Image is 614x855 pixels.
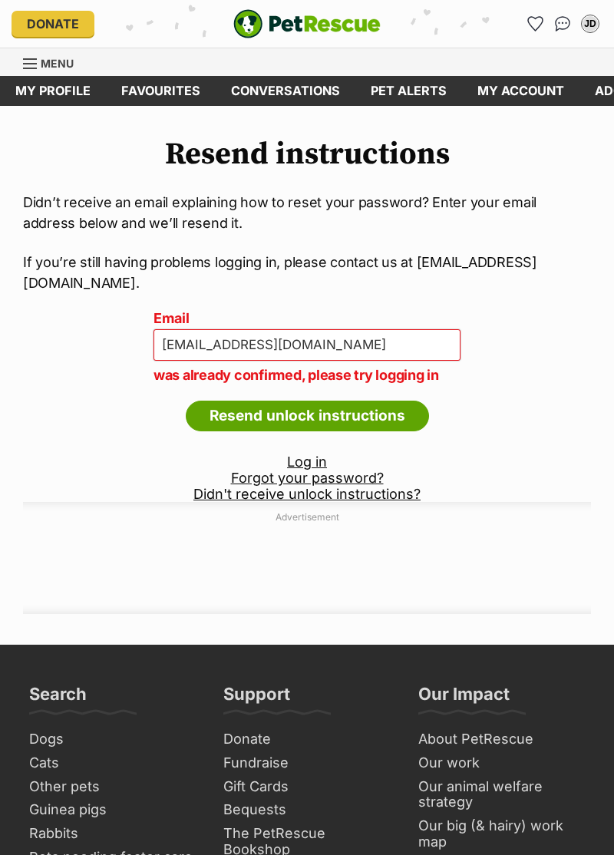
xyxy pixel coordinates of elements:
[23,822,202,846] a: Rabbits
[355,76,462,106] a: Pet alerts
[23,502,591,614] div: Advertisement
[233,9,381,38] a: PetRescue
[217,798,396,822] a: Bequests
[233,9,381,38] img: logo-e224e6f780fb5917bec1dbf3a21bbac754714ae5b6737aabdf751b685950b380.svg
[216,76,355,106] a: conversations
[41,57,74,70] span: Menu
[23,775,202,799] a: Other pets
[23,137,591,172] h1: Resend instructions
[23,48,84,76] a: Menu
[550,12,575,36] a: Conversations
[555,16,571,31] img: chat-41dd97257d64d25036548639549fe6c8038ab92f7586957e7f3b1b290dea8141.svg
[193,486,421,502] a: Didn't receive unlock instructions?
[217,728,396,751] a: Donate
[418,683,510,714] h3: Our Impact
[29,683,87,714] h3: Search
[412,751,591,775] a: Our work
[412,775,591,814] a: Our animal welfare strategy
[412,728,591,751] a: About PetRescue
[153,365,460,385] p: was already confirmed, please try logging in
[12,11,94,37] a: Donate
[106,76,216,106] a: Favourites
[578,12,602,36] button: My account
[217,775,396,799] a: Gift Cards
[23,798,202,822] a: Guinea pigs
[231,470,384,486] a: Forgot your password?
[462,76,579,106] a: My account
[23,192,591,233] p: Didn’t receive an email explaining how to reset your password? Enter your email address below and...
[153,311,460,327] label: Email
[523,12,602,36] ul: Account quick links
[23,728,202,751] a: Dogs
[223,683,290,714] h3: Support
[23,751,202,775] a: Cats
[412,814,591,853] a: Our big (& hairy) work map
[217,751,396,775] a: Fundraise
[523,12,547,36] a: Favourites
[23,252,591,293] p: If you’re still having problems logging in, please contact us at [EMAIL_ADDRESS][DOMAIN_NAME].
[583,16,598,31] div: JD
[186,401,429,431] input: Resend unlock instructions
[287,454,327,470] a: Log in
